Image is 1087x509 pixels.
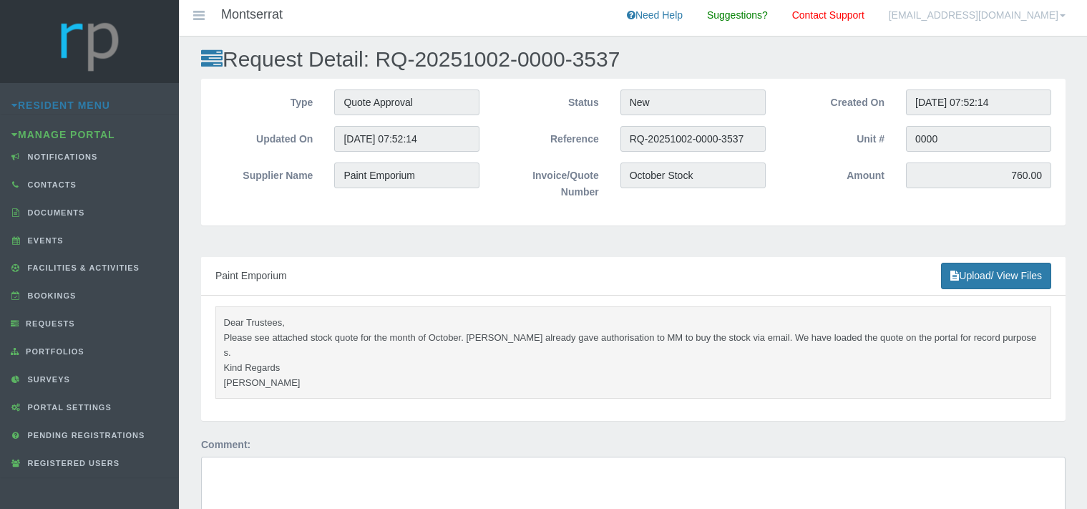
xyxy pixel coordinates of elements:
label: Updated On [205,126,323,147]
span: Pending Registrations [24,431,145,440]
label: Comment: [201,437,250,453]
span: Registered Users [24,459,120,467]
label: Type [205,89,323,111]
h4: Montserrat [221,8,283,22]
a: Resident Menu [11,100,110,111]
span: Requests [22,319,75,328]
h2: Request Detail: RQ-20251002-0000-3537 [201,47,1066,71]
span: Bookings [24,291,77,300]
span: Notifications [24,152,98,161]
div: Paint Emporium [201,257,1066,296]
label: Invoice/Quote Number [490,163,609,200]
span: Contacts [24,180,77,189]
a: Upload/ View Files [941,263,1051,289]
pre: Dear Trustees, Please see attached stock quote for the month of October. [PERSON_NAME] already ga... [215,306,1051,399]
span: Events [24,236,64,245]
span: Portfolios [22,347,84,356]
label: Reference [490,126,609,147]
label: Created On [776,89,895,111]
label: Unit # [776,126,895,147]
span: Portal Settings [24,403,112,412]
span: Surveys [24,375,70,384]
label: Supplier Name [205,163,323,184]
a: Manage Portal [11,129,115,140]
label: Status [490,89,609,111]
span: Facilities & Activities [24,263,140,272]
span: Documents [24,208,85,217]
label: Amount [776,163,895,184]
